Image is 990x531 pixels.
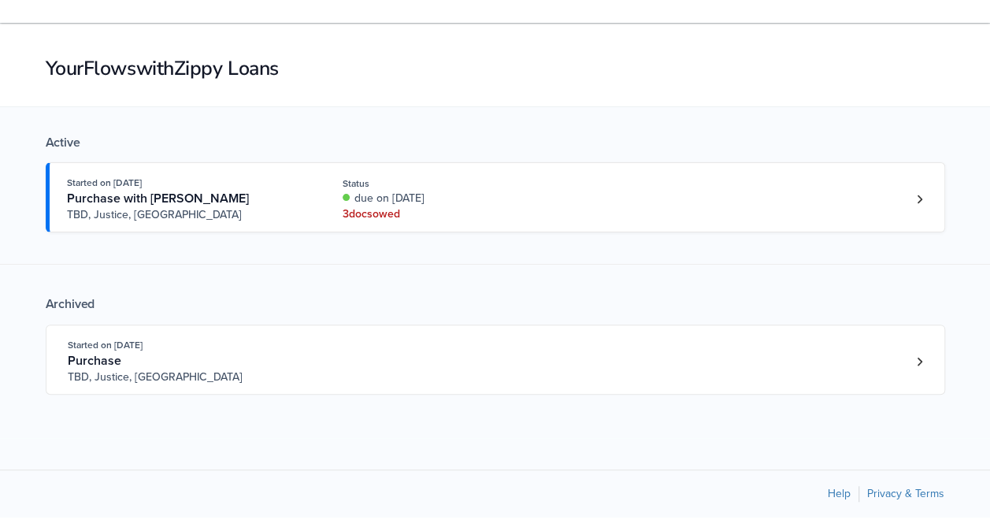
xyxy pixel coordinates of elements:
div: Status [343,176,553,191]
div: Active [46,135,945,150]
span: TBD, Justice, [GEOGRAPHIC_DATA] [68,369,308,385]
span: Started on [DATE] [67,177,142,188]
a: Privacy & Terms [867,487,944,500]
div: due on [DATE] [343,191,553,206]
span: TBD, Justice, [GEOGRAPHIC_DATA] [67,207,307,223]
a: Open loan 4216351 [46,325,945,395]
span: Purchase [68,353,121,369]
div: Archived [46,296,945,312]
span: Purchase with [PERSON_NAME] [67,191,249,206]
h1: Your Flows with Zippy Loans [46,55,945,82]
a: Open loan 4218608 [46,162,945,232]
a: Loan number 4218608 [908,188,932,211]
span: Started on [DATE] [68,340,143,351]
div: 3 doc s owed [343,206,553,222]
a: Loan number 4216351 [908,350,932,373]
a: Help [828,487,851,500]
